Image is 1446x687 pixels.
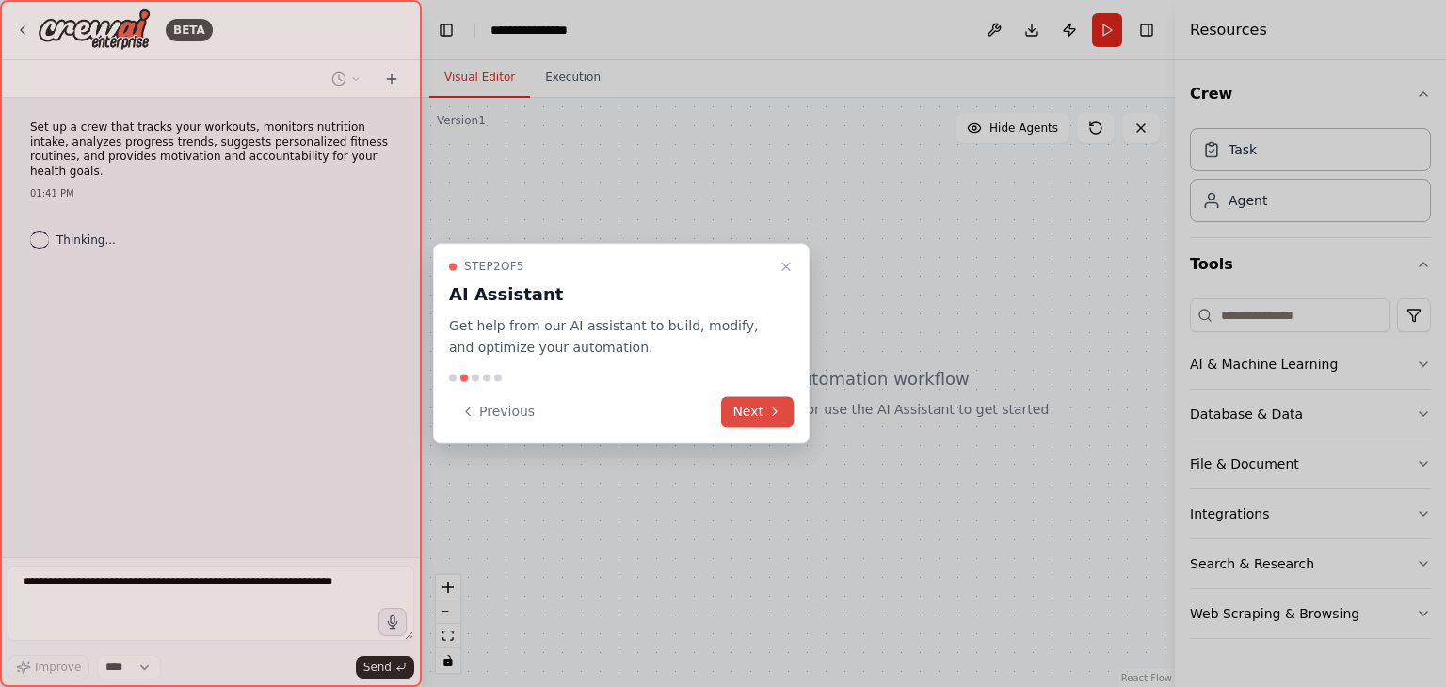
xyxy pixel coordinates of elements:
[449,396,546,427] button: Previous
[449,315,771,359] p: Get help from our AI assistant to build, modify, and optimize your automation.
[721,396,794,427] button: Next
[433,17,459,43] button: Hide left sidebar
[449,281,771,308] h3: AI Assistant
[775,255,797,278] button: Close walkthrough
[464,259,524,274] span: Step 2 of 5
